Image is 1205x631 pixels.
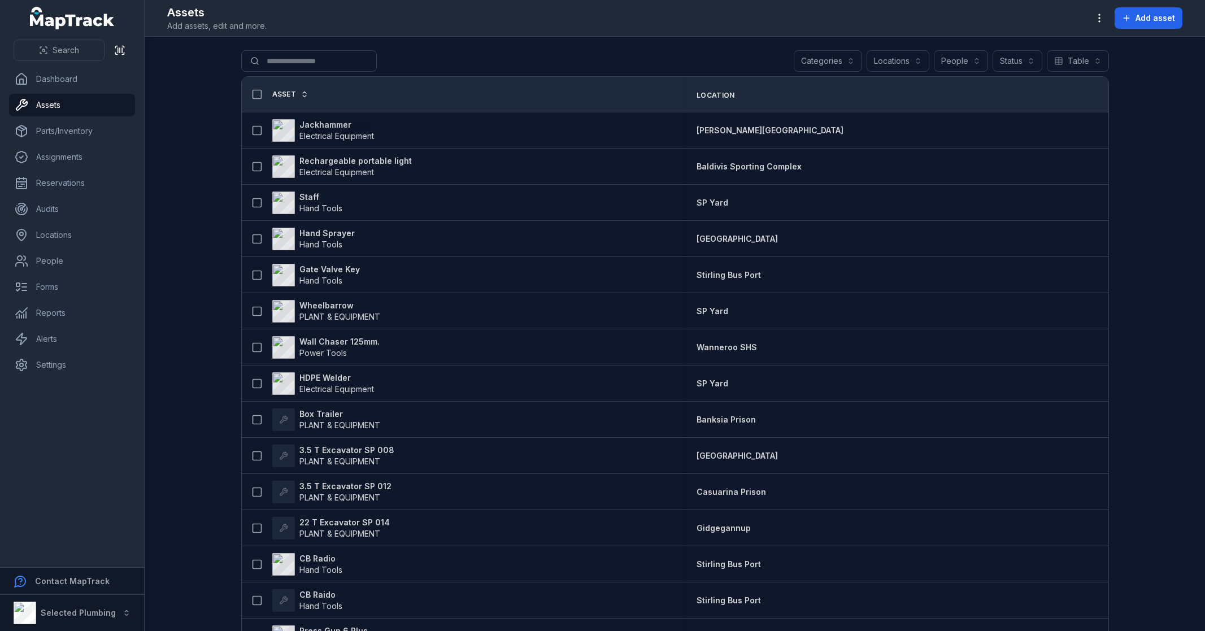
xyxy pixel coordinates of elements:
[697,306,728,316] span: SP Yard
[272,445,394,467] a: 3.5 T Excavator SP 008PLANT & EQUIPMENT
[53,45,79,56] span: Search
[9,224,135,246] a: Locations
[1047,50,1109,72] button: Table
[697,487,766,497] span: Casuarina Prison
[299,276,342,285] span: Hand Tools
[697,378,728,388] span: SP Yard
[299,529,380,538] span: PLANT & EQUIPMENT
[299,192,342,203] strong: Staff
[9,146,135,168] a: Assignments
[1136,12,1175,24] span: Add asset
[272,90,309,99] a: Asset
[272,589,342,612] a: CB RaidoHand Tools
[299,131,374,141] span: Electrical Equipment
[697,595,761,605] span: Stirling Bus Port
[697,523,751,534] a: Gidgegannup
[272,192,342,214] a: StaffHand Tools
[9,328,135,350] a: Alerts
[299,517,390,528] strong: 22 T Excavator SP 014
[993,50,1042,72] button: Status
[697,197,728,208] a: SP Yard
[9,68,135,90] a: Dashboard
[30,7,115,29] a: MapTrack
[299,119,374,130] strong: Jackhammer
[272,372,374,395] a: HDPE WelderElectrical Equipment
[299,300,380,311] strong: Wheelbarrow
[299,420,380,430] span: PLANT & EQUIPMENT
[697,198,728,207] span: SP Yard
[272,553,342,576] a: CB RadioHand Tools
[299,408,380,420] strong: Box Trailer
[697,306,728,317] a: SP Yard
[697,233,778,245] a: [GEOGRAPHIC_DATA]
[167,5,267,20] h2: Assets
[934,50,988,72] button: People
[41,608,116,617] strong: Selected Plumbing
[272,517,390,539] a: 22 T Excavator SP 014PLANT & EQUIPMENT
[697,125,843,136] a: [PERSON_NAME][GEOGRAPHIC_DATA]
[9,172,135,194] a: Reservations
[299,312,380,321] span: PLANT & EQUIPMENT
[697,342,757,352] span: Wanneroo SHS
[272,408,380,431] a: Box TrailerPLANT & EQUIPMENT
[9,120,135,142] a: Parts/Inventory
[272,481,391,503] a: 3.5 T Excavator SP 012PLANT & EQUIPMENT
[697,378,728,389] a: SP Yard
[299,553,342,564] strong: CB Radio
[697,270,761,280] span: Stirling Bus Port
[299,445,394,456] strong: 3.5 T Excavator SP 008
[272,228,355,250] a: Hand SprayerHand Tools
[9,94,135,116] a: Assets
[697,559,761,569] span: Stirling Bus Port
[697,450,778,462] a: [GEOGRAPHIC_DATA]
[9,198,135,220] a: Audits
[1115,7,1182,29] button: Add asset
[697,414,756,425] a: Banksia Prison
[299,203,342,213] span: Hand Tools
[9,276,135,298] a: Forms
[697,234,778,243] span: [GEOGRAPHIC_DATA]
[9,302,135,324] a: Reports
[272,300,380,323] a: WheelbarrowPLANT & EQUIPMENT
[697,162,802,171] span: Baldivis Sporting Complex
[272,264,360,286] a: Gate Valve KeyHand Tools
[697,125,843,135] span: [PERSON_NAME][GEOGRAPHIC_DATA]
[299,155,412,167] strong: Rechargeable portable light
[35,576,110,586] strong: Contact MapTrack
[697,559,761,570] a: Stirling Bus Port
[794,50,862,72] button: Categories
[867,50,929,72] button: Locations
[299,372,374,384] strong: HDPE Welder
[697,269,761,281] a: Stirling Bus Port
[299,167,374,177] span: Electrical Equipment
[697,451,778,460] span: [GEOGRAPHIC_DATA]
[167,20,267,32] span: Add assets, edit and more.
[299,384,374,394] span: Electrical Equipment
[272,155,412,178] a: Rechargeable portable lightElectrical Equipment
[299,589,342,600] strong: CB Raido
[272,336,380,359] a: Wall Chaser 125mm.Power Tools
[697,91,734,100] span: Location
[299,228,355,239] strong: Hand Sprayer
[9,354,135,376] a: Settings
[272,90,297,99] span: Asset
[299,456,380,466] span: PLANT & EQUIPMENT
[299,493,380,502] span: PLANT & EQUIPMENT
[299,240,342,249] span: Hand Tools
[697,595,761,606] a: Stirling Bus Port
[697,161,802,172] a: Baldivis Sporting Complex
[299,565,342,575] span: Hand Tools
[299,348,347,358] span: Power Tools
[299,601,342,611] span: Hand Tools
[697,486,766,498] a: Casuarina Prison
[697,342,757,353] a: Wanneroo SHS
[272,119,374,142] a: JackhammerElectrical Equipment
[697,523,751,533] span: Gidgegannup
[299,336,380,347] strong: Wall Chaser 125mm.
[697,415,756,424] span: Banksia Prison
[299,481,391,492] strong: 3.5 T Excavator SP 012
[299,264,360,275] strong: Gate Valve Key
[14,40,105,61] button: Search
[9,250,135,272] a: People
